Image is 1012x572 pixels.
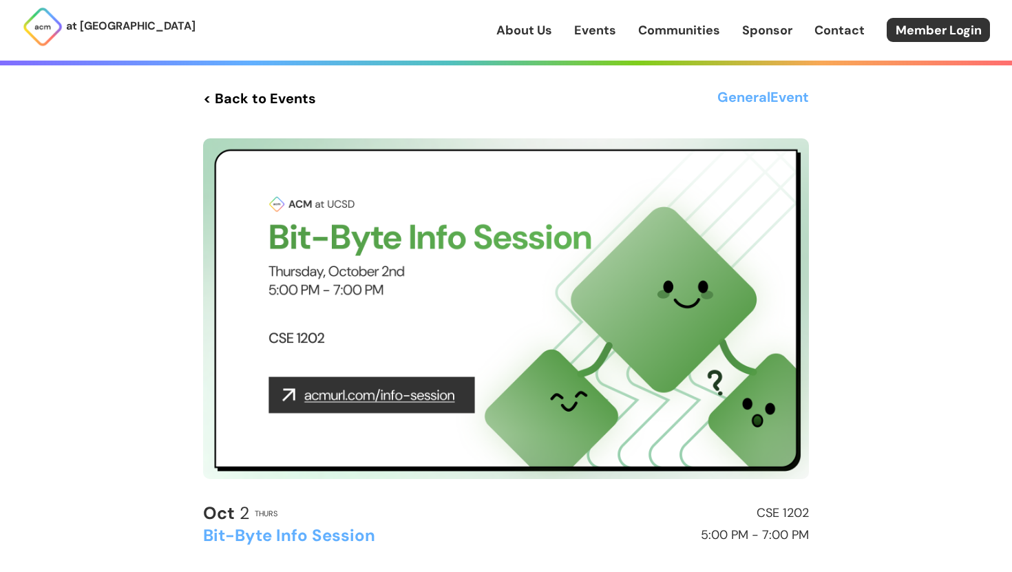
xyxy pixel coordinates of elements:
a: Events [574,21,616,39]
a: Contact [814,21,865,39]
h2: 5:00 PM - 7:00 PM [512,529,809,542]
img: Event Cover Photo [203,138,809,479]
h2: 2 [203,504,249,523]
h2: CSE 1202 [512,507,809,520]
img: ACM Logo [22,6,63,47]
a: Sponsor [742,21,792,39]
a: at [GEOGRAPHIC_DATA] [22,6,196,47]
h2: Bit-Byte Info Session [203,527,500,544]
a: About Us [496,21,552,39]
a: Communities [638,21,720,39]
h3: General Event [717,86,809,111]
h2: Thurs [255,509,277,518]
a: Member Login [887,18,990,42]
p: at [GEOGRAPHIC_DATA] [66,17,196,35]
a: < Back to Events [203,86,316,111]
b: Oct [203,502,235,525]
